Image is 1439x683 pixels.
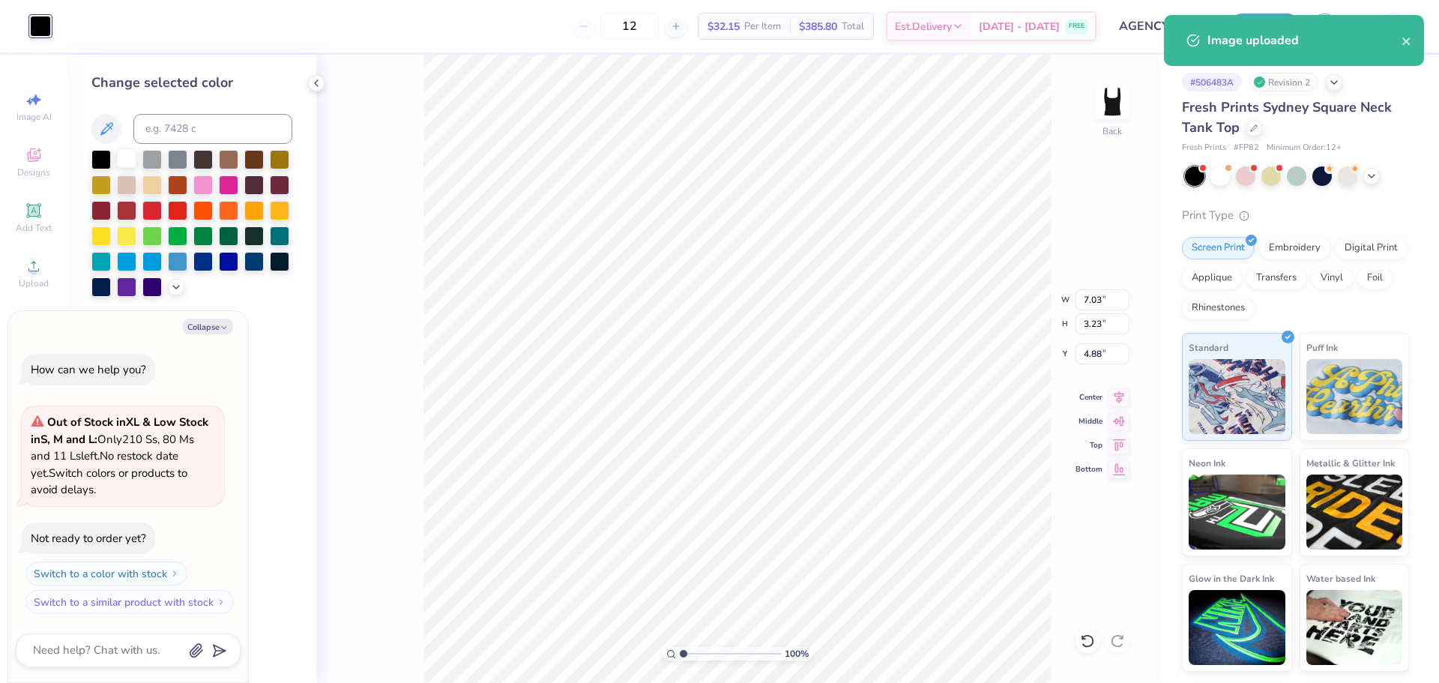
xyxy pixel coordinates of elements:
span: $385.80 [799,19,837,34]
div: Applique [1182,267,1242,289]
div: Foil [1357,267,1393,289]
strong: Out of Stock in XL [47,415,142,430]
span: Top [1076,440,1102,451]
div: # 506483A [1182,73,1242,91]
span: Designs [17,166,50,178]
span: FREE [1069,21,1084,31]
span: Center [1076,392,1102,403]
span: $32.15 [708,19,740,34]
img: Switch to a color with stock [170,569,179,578]
div: Print Type [1182,207,1409,224]
input: e.g. 7428 c [133,114,292,144]
span: Neon Ink [1189,455,1225,471]
span: # FP82 [1234,142,1259,154]
div: Embroidery [1259,237,1330,259]
span: Standard [1189,340,1228,355]
img: Glow in the Dark Ink [1189,590,1285,665]
button: close [1402,31,1412,49]
div: Transfers [1246,267,1306,289]
span: Glow in the Dark Ink [1189,571,1274,586]
span: Puff Ink [1306,340,1338,355]
div: Back [1102,124,1122,138]
img: Metallic & Glitter Ink [1306,475,1403,550]
img: Back [1097,87,1127,117]
button: Switch to a color with stock [25,562,187,586]
img: Switch to a similar product with stock [217,598,226,607]
img: Puff Ink [1306,359,1403,434]
div: Revision 2 [1249,73,1318,91]
span: Fresh Prints Sydney Square Neck Tank Top [1182,98,1392,136]
span: Bottom [1076,464,1102,475]
span: Water based Ink [1306,571,1375,586]
input: – – [600,13,659,40]
span: Upload [19,277,49,289]
span: [DATE] - [DATE] [979,19,1060,34]
span: No restock date yet. [31,448,178,481]
span: Minimum Order: 12 + [1267,142,1342,154]
span: Metallic & Glitter Ink [1306,455,1395,471]
span: Est. Delivery [895,19,952,34]
span: Image AI [16,111,52,123]
div: Rhinestones [1182,297,1255,319]
div: Screen Print [1182,237,1255,259]
img: Standard [1189,359,1285,434]
strong: & Low Stock in S, M and L : [31,415,208,447]
span: Only 210 Ss, 80 Ms and 11 Ls left. Switch colors or products to avoid delays. [31,415,208,497]
div: Vinyl [1311,267,1353,289]
button: Collapse [183,319,233,334]
div: Change selected color [91,73,292,93]
input: Untitled Design [1108,11,1218,41]
div: Image uploaded [1207,31,1402,49]
span: Add Text [16,222,52,234]
div: Digital Print [1335,237,1408,259]
div: Not ready to order yet? [31,531,146,546]
span: Middle [1076,416,1102,427]
span: Total [842,19,864,34]
button: Switch to a similar product with stock [25,590,234,614]
img: Neon Ink [1189,475,1285,550]
span: 100 % [785,647,809,661]
span: Per Item [744,19,781,34]
img: Water based Ink [1306,590,1403,665]
div: How can we help you? [31,362,146,377]
span: Fresh Prints [1182,142,1226,154]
